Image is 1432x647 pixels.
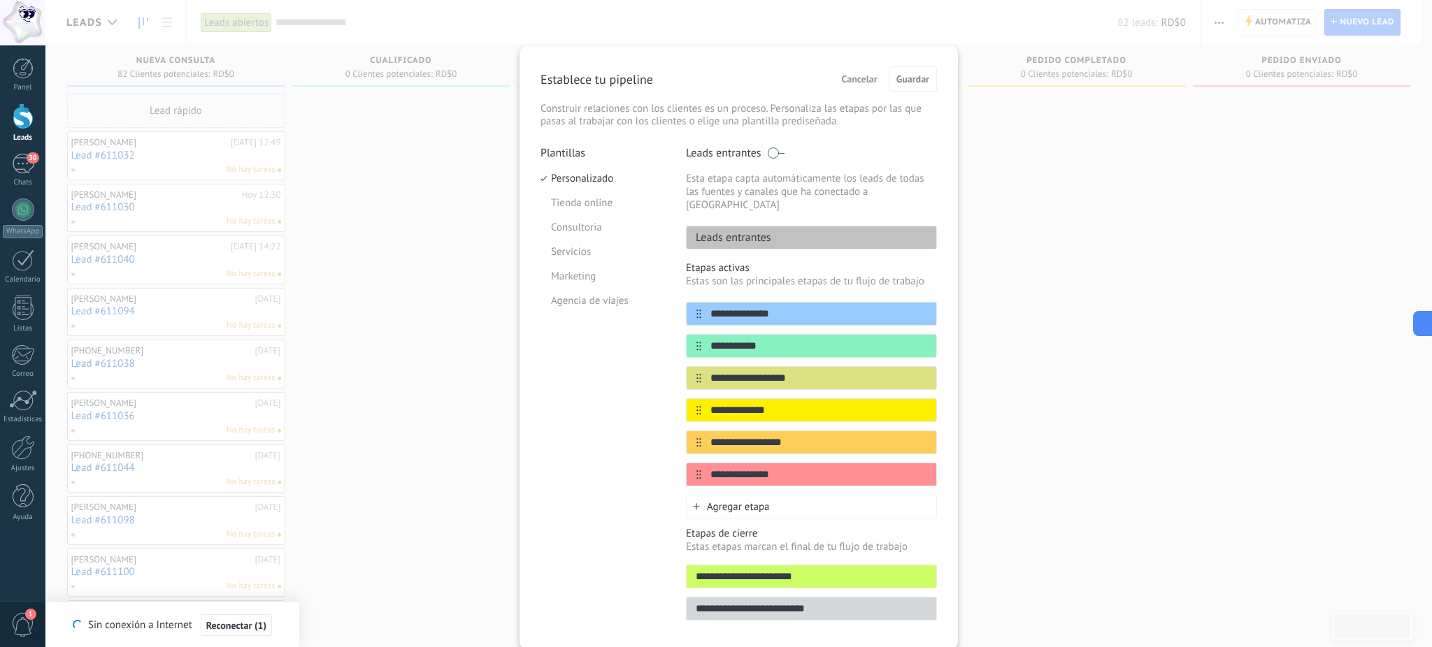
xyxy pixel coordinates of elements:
[201,614,272,637] button: Reconectar (1)
[3,415,43,424] div: Estadísticas
[3,324,43,333] div: Listas
[540,103,937,128] p: Construir relaciones con los clientes es un proceso. Personaliza las etapas por las que pasas al ...
[3,83,43,92] div: Panel
[687,231,771,245] p: Leads entrantes
[540,215,665,240] li: Consultoria
[686,261,937,275] p: Etapas activas
[3,275,43,284] div: Calendario
[3,370,43,379] div: Correo
[836,68,884,89] button: Cancelar
[707,500,770,514] span: Agregar etapa
[540,166,665,191] li: Personalizado
[540,240,665,264] li: Servicios
[686,527,937,540] p: Etapas de cierre
[3,513,43,522] div: Ayuda
[686,275,937,288] p: Estas son las principales etapas de tu flujo de trabajo
[540,146,665,160] p: Plantillas
[889,66,937,92] button: Guardar
[3,178,43,187] div: Chats
[896,74,929,84] span: Guardar
[206,620,266,630] span: Reconectar (1)
[540,264,665,289] li: Marketing
[686,146,761,160] p: Leads entrantes
[540,71,653,87] p: Establece tu pipeline
[3,464,43,473] div: Ajustes
[73,613,272,637] div: Sin conexión a Internet
[540,289,665,313] li: Agencia de viajes
[3,225,43,238] div: WhatsApp
[25,609,36,620] span: 1
[3,133,43,143] div: Leads
[27,152,38,163] span: 30
[686,540,937,553] p: Estas etapas marcan el final de tu flujo de trabajo
[842,74,878,84] span: Cancelar
[686,172,937,212] p: Esta etapa capta automáticamente los leads de todas las fuentes y canales que ha conectado a [GEO...
[540,191,665,215] li: Tienda online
